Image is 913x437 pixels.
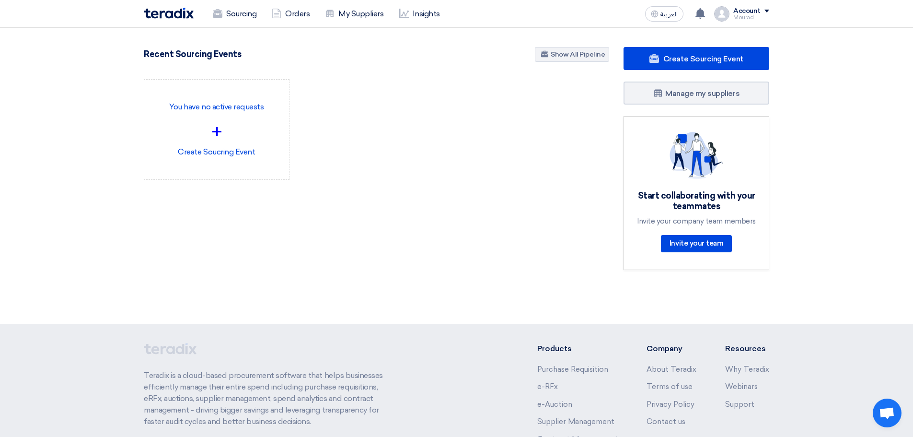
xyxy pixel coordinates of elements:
a: Sourcing [205,3,264,24]
a: Terms of use [647,382,693,391]
p: Teradix is a cloud-based procurement software that helps businesses efficiently manage their enti... [144,370,394,427]
div: Start collaborating with your teammates [636,190,757,212]
a: Insights [392,3,448,24]
a: Supplier Management [537,417,614,426]
a: e-Auction [537,400,572,409]
img: Teradix logo [144,8,194,19]
a: Support [725,400,754,409]
a: Why Teradix [725,365,769,374]
a: e-RFx [537,382,558,391]
a: Webinars [725,382,758,391]
span: Create Sourcing Event [663,54,743,63]
a: About Teradix [647,365,696,374]
a: Manage my suppliers [624,82,769,105]
h4: Recent Sourcing Events [144,49,241,59]
div: Open chat [873,399,901,427]
span: العربية [660,11,678,18]
a: Invite your team [661,235,732,252]
li: Resources [725,343,769,354]
a: Orders [264,3,317,24]
a: My Suppliers [317,3,391,24]
a: Privacy Policy [647,400,694,409]
li: Company [647,343,696,354]
div: + [152,118,281,146]
p: You have no active requests [152,101,281,113]
a: Purchase Requisition [537,365,608,374]
img: profile_test.png [714,6,729,22]
a: Show All Pipeline [535,47,609,62]
div: Mourad [733,15,769,20]
button: العربية [645,6,683,22]
li: Products [537,343,618,354]
div: Invite your company team members [636,217,757,225]
a: Contact us [647,417,685,426]
div: Create Soucring Event [152,87,281,172]
img: invite_your_team.svg [670,132,723,179]
div: Account [733,7,761,15]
